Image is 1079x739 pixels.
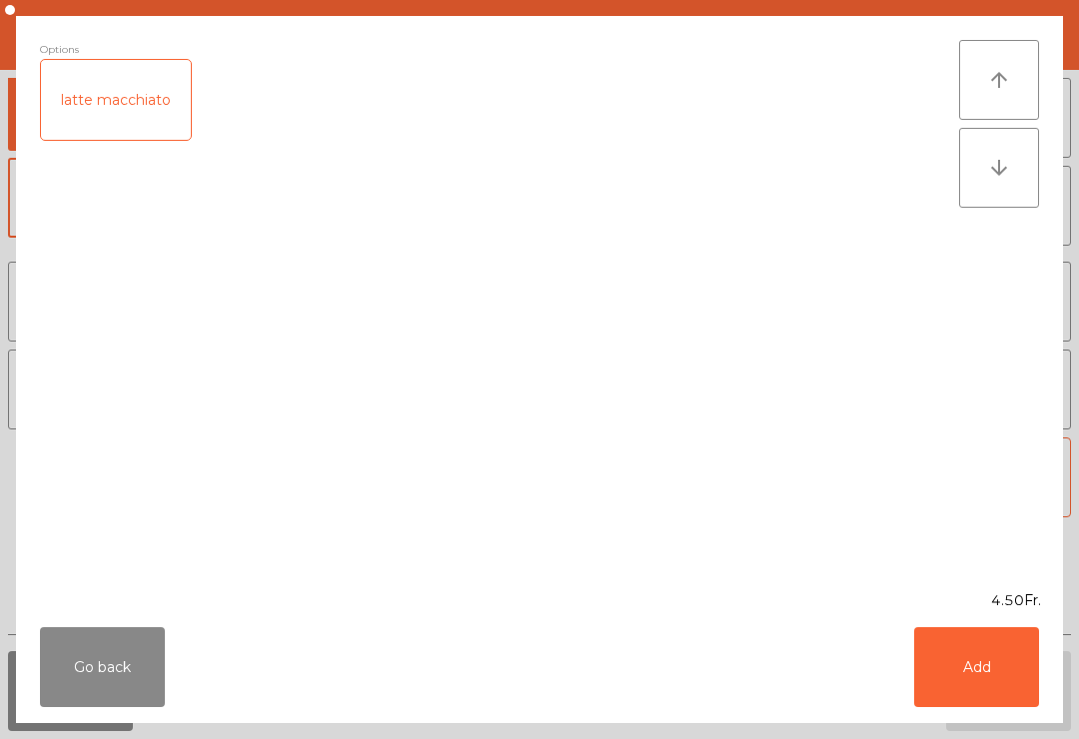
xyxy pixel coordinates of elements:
i: arrow_downward [987,156,1011,180]
button: Go back [40,627,165,707]
button: arrow_upward [959,40,1039,120]
div: latte macchiato [41,60,191,140]
div: 4.50Fr. [16,590,1063,611]
span: Options [40,40,79,59]
i: arrow_upward [987,68,1011,92]
button: Add [914,627,1039,707]
button: arrow_downward [959,128,1039,208]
